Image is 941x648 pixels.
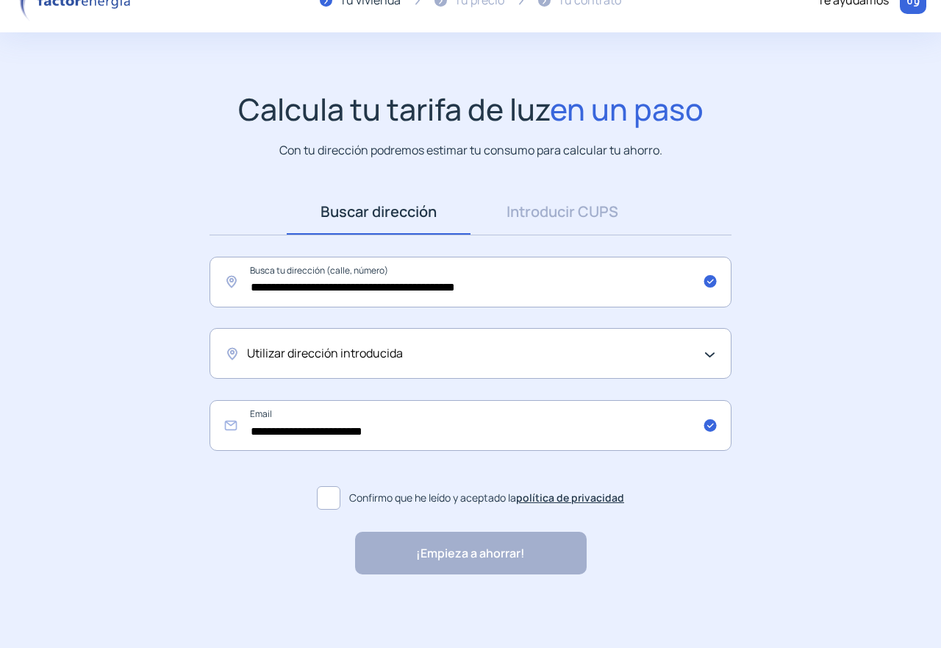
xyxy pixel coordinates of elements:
[247,344,403,363] span: Utilizar dirección introducida
[516,491,624,505] a: política de privacidad
[279,141,662,160] p: Con tu dirección podremos estimar tu consumo para calcular tu ahorro.
[470,189,654,235] a: Introducir CUPS
[550,88,704,129] span: en un paso
[238,91,704,127] h1: Calcula tu tarifa de luz
[287,189,470,235] a: Buscar dirección
[349,490,624,506] span: Confirmo que he leído y aceptado la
